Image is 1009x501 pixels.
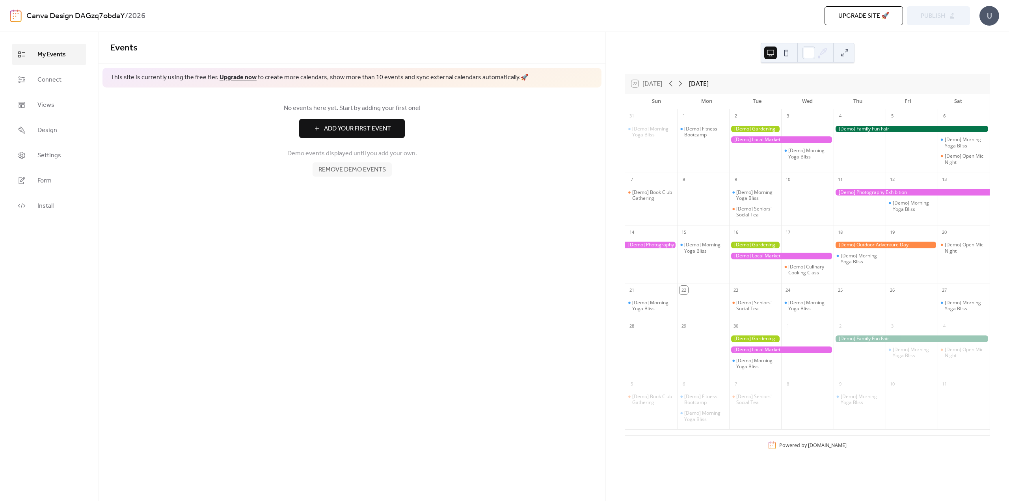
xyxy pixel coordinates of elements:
a: Canva Design DAGzq7obdaY [26,9,125,24]
div: 9 [836,380,845,388]
div: Tue [732,93,782,109]
div: [Demo] Morning Yoga Bliss [677,242,729,254]
span: Upgrade site 🚀 [838,11,889,21]
div: [Demo] Morning Yoga Bliss [781,300,833,312]
div: 2 [732,112,740,121]
span: No events here yet. Start by adding your first one! [110,104,594,113]
div: [Demo] Culinary Cooking Class [781,264,833,276]
div: [Demo] Local Market [729,253,833,259]
div: [Demo] Morning Yoga Bliss [834,393,886,406]
div: 3 [784,112,792,121]
a: Add Your First Event [110,119,594,138]
div: [Demo] Morning Yoga Bliss [886,346,938,359]
div: Sun [631,93,682,109]
div: 22 [679,286,688,294]
div: 24 [784,286,792,294]
div: 14 [627,228,636,237]
button: Remove demo events [313,162,392,177]
div: [Demo] Morning Yoga Bliss [684,242,726,254]
div: 1 [679,112,688,121]
img: logo [10,9,22,22]
a: Connect [12,69,86,90]
div: 18 [836,228,845,237]
div: [Demo] Morning Yoga Bliss [632,126,674,138]
div: [Demo] Seniors' Social Tea [736,300,778,312]
div: U [979,6,999,26]
a: Views [12,94,86,115]
div: 27 [940,286,949,294]
div: 12 [888,175,897,184]
div: 5 [627,380,636,388]
div: [Demo] Morning Yoga Bliss [834,253,886,265]
span: Form [37,176,52,186]
div: [Demo] Open Mic Night [938,153,990,165]
div: [Demo] Book Club Gathering [625,393,677,406]
div: [Demo] Open Mic Night [945,153,987,165]
div: [Demo] Fitness Bootcamp [684,393,726,406]
div: [Demo] Morning Yoga Bliss [781,147,833,160]
div: [Demo] Open Mic Night [945,242,987,254]
div: [Demo] Seniors' Social Tea [736,206,778,218]
span: Add Your First Event [324,124,391,134]
div: [Demo] Morning Yoga Bliss [886,200,938,212]
div: [Demo] Gardening Workshop [729,335,781,342]
a: Install [12,195,86,216]
a: Form [12,170,86,191]
div: [Demo] Morning Yoga Bliss [736,358,778,370]
div: 2 [836,322,845,330]
div: 11 [836,175,845,184]
div: [Demo] Morning Yoga Bliss [945,136,987,149]
div: [Demo] Book Club Gathering [632,393,674,406]
div: [Demo] Fitness Bootcamp [677,126,729,138]
div: [Demo] Seniors' Social Tea [736,393,778,406]
div: [Demo] Open Mic Night [938,242,990,254]
div: 4 [836,112,845,121]
div: 26 [888,286,897,294]
div: [Demo] Morning Yoga Bliss [677,410,729,422]
div: [Demo] Local Market [729,346,833,353]
div: [Demo] Seniors' Social Tea [729,300,781,312]
div: 7 [732,380,740,388]
div: Sat [933,93,983,109]
div: 7 [627,175,636,184]
div: 11 [940,380,949,388]
div: [Demo] Morning Yoga Bliss [841,253,882,265]
div: 20 [940,228,949,237]
div: 30 [732,322,740,330]
div: 19 [888,228,897,237]
div: [Demo] Fitness Bootcamp [677,393,729,406]
div: [Demo] Morning Yoga Bliss [945,300,987,312]
span: Install [37,201,54,211]
span: This site is currently using the free tier. to create more calendars, show more than 10 events an... [110,73,529,82]
div: 10 [888,380,897,388]
a: Design [12,119,86,141]
div: [DATE] [689,79,709,88]
div: [Demo] Book Club Gathering [632,189,674,201]
b: 2026 [128,9,145,24]
div: [Demo] Culinary Cooking Class [788,264,830,276]
div: Mon [682,93,732,109]
a: Upgrade now [220,71,257,84]
div: 6 [679,380,688,388]
div: [Demo] Morning Yoga Bliss [788,147,830,160]
div: [Demo] Morning Yoga Bliss [632,300,674,312]
a: My Events [12,44,86,65]
div: [Demo] Outdoor Adventure Day [834,242,938,248]
div: [Demo] Morning Yoga Bliss [736,189,778,201]
button: Upgrade site 🚀 [825,6,903,25]
div: [Demo] Morning Yoga Bliss [729,189,781,201]
span: Views [37,101,54,110]
div: [Demo] Morning Yoga Bliss [684,410,726,422]
div: 17 [784,228,792,237]
div: 21 [627,286,636,294]
div: 10 [784,175,792,184]
div: 28 [627,322,636,330]
span: Demo events displayed until you add your own. [287,149,417,158]
div: [Demo] Seniors' Social Tea [729,393,781,406]
b: / [125,9,128,24]
div: Thu [832,93,883,109]
div: 8 [784,380,792,388]
div: [Demo] Open Mic Night [938,346,990,359]
div: 8 [679,175,688,184]
div: 1 [784,322,792,330]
